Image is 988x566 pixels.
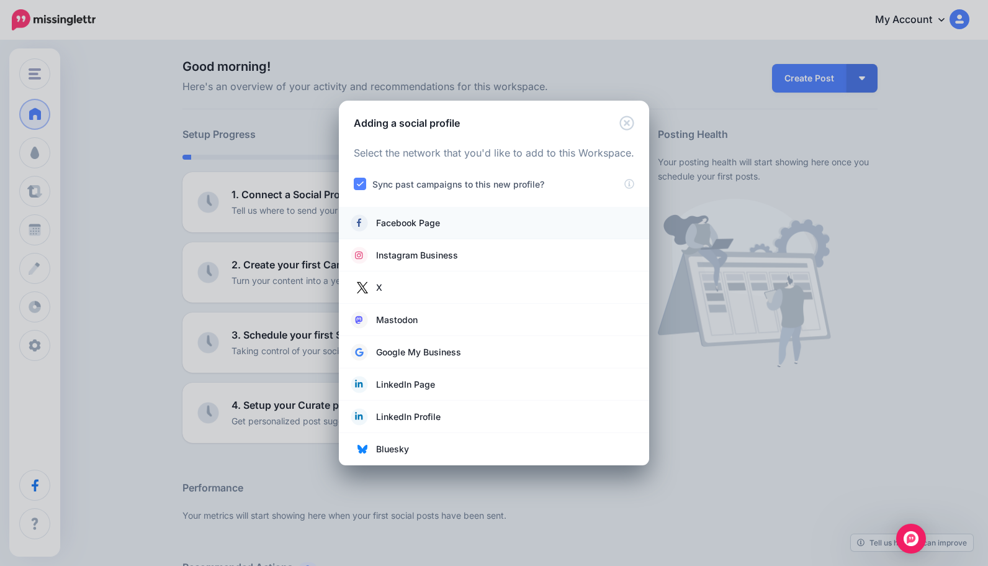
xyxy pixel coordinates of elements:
a: Instagram Business [351,247,637,264]
div: Open Intercom Messenger [896,524,926,554]
span: Bluesky [376,442,409,457]
span: Google My Business [376,345,461,360]
a: X [351,279,637,296]
span: Facebook Page [376,216,440,231]
span: Mastodon [376,313,418,327]
a: Facebook Page [351,214,637,232]
a: Mastodon [351,311,637,329]
a: Google My Business [351,344,637,361]
span: LinkedIn Page [376,377,435,392]
p: Select the network that you'd like to add to this Workspace. [354,145,634,162]
h5: Adding a social profile [354,116,460,130]
a: LinkedIn Profile [351,408,637,426]
button: Close [619,116,634,131]
img: twitter.jpg [353,278,372,298]
img: bluesky.png [357,444,367,454]
label: Sync past campaigns to this new profile? [372,177,544,191]
span: X [376,280,382,295]
span: LinkedIn Profile [376,409,441,424]
span: Instagram Business [376,248,458,263]
a: LinkedIn Page [351,376,637,393]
